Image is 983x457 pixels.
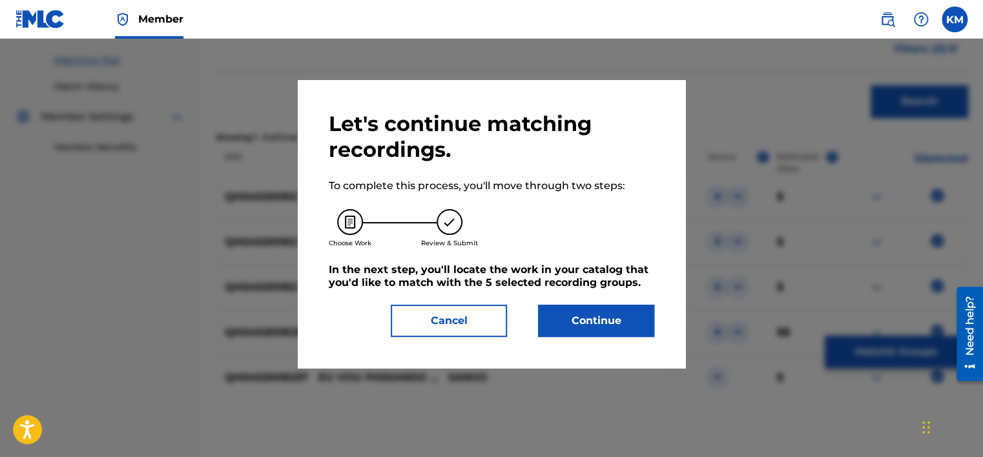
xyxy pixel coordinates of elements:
div: Drag [922,408,930,447]
a: Public Search [874,6,900,32]
div: Help [908,6,934,32]
h2: Let's continue matching recordings. [329,111,654,163]
img: help [913,12,929,27]
p: To complete this process, you'll move through two steps: [329,178,654,194]
button: Continue [538,305,654,337]
span: Member [138,12,183,26]
iframe: Chat Widget [918,395,983,457]
iframe: Resource Center [947,282,983,386]
img: MLC Logo [16,10,65,28]
img: 26af456c4569493f7445.svg [337,209,363,235]
img: search [880,12,895,27]
img: 173f8e8b57e69610e344.svg [437,209,462,235]
div: User Menu [942,6,967,32]
p: Choose Work [329,238,371,248]
p: Review & Submit [421,238,478,248]
img: Top Rightsholder [115,12,130,27]
h5: In the next step, you'll locate the work in your catalog that you'd like to match with the 5 sele... [329,263,654,289]
button: Cancel [391,305,507,337]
